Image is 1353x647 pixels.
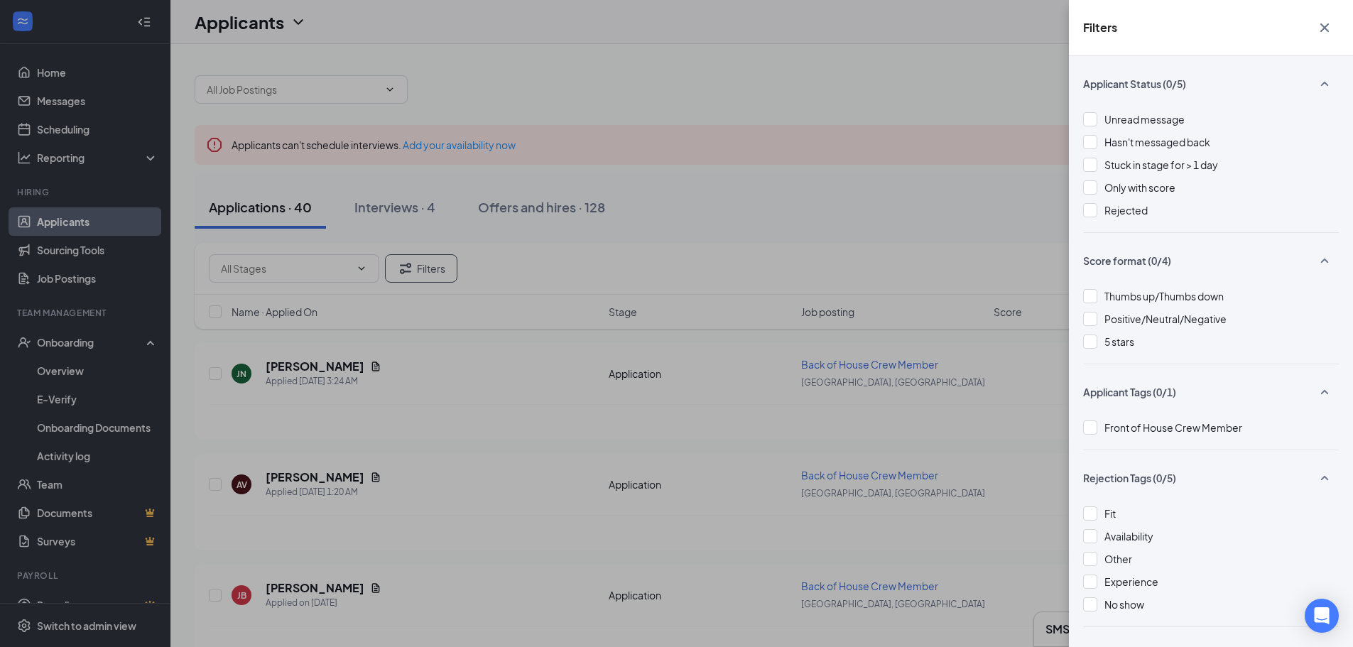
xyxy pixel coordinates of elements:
span: Unread message [1104,113,1185,126]
svg: SmallChevronUp [1316,75,1333,92]
span: 5 stars [1104,335,1134,348]
span: Only with score [1104,181,1175,194]
span: Applicant Tags (0/1) [1083,385,1176,399]
svg: SmallChevronUp [1316,384,1333,401]
svg: Cross [1316,19,1333,36]
button: Cross [1310,14,1339,41]
button: SmallChevronUp [1310,70,1339,97]
svg: SmallChevronUp [1316,469,1333,486]
span: Rejected [1104,204,1148,217]
div: Open Intercom Messenger [1305,599,1339,633]
span: Stuck in stage for > 1 day [1104,158,1218,171]
span: Hasn't messaged back [1104,136,1210,148]
span: Availability [1104,530,1153,543]
span: Rejection Tags (0/5) [1083,471,1176,485]
button: SmallChevronUp [1310,464,1339,491]
span: Thumbs up/Thumbs down [1104,290,1224,303]
button: SmallChevronUp [1310,379,1339,406]
span: No show [1104,598,1144,611]
span: Fit [1104,507,1116,520]
svg: SmallChevronUp [1316,252,1333,269]
span: Applicant Status (0/5) [1083,77,1186,91]
span: Front of House Crew Member [1104,421,1242,434]
span: Experience [1104,575,1158,588]
span: Score format (0/4) [1083,254,1171,268]
h5: Filters [1083,20,1117,36]
span: Other [1104,553,1132,565]
span: Positive/Neutral/Negative [1104,312,1227,325]
button: SmallChevronUp [1310,247,1339,274]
